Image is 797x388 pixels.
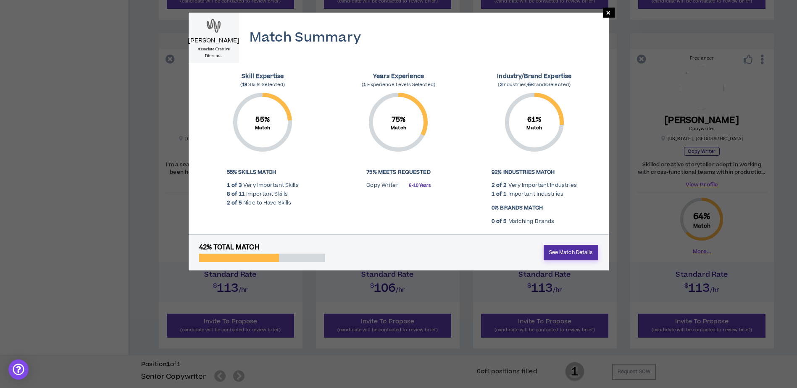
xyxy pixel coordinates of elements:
[227,199,230,207] strong: 2
[526,125,542,131] small: Match
[239,181,242,189] strong: 3
[508,190,577,198] p: Important Industries
[544,245,598,260] a: See Match Details
[8,359,29,380] div: Open Intercom Messenger
[544,73,571,81] span: Expertise
[227,168,276,176] strong: 55% Skills Match
[528,81,531,89] b: 5
[508,181,577,189] p: Very Important Industries
[255,125,271,131] small: Match
[496,181,502,189] strong: of
[492,190,495,198] strong: 1
[366,168,430,176] strong: 75% Meets Requested
[239,199,242,207] strong: 5
[240,81,285,89] span: ( Skills Selected)
[409,183,430,189] small: 6-10 Years
[503,190,506,198] strong: 1
[503,218,506,225] strong: 5
[498,81,571,89] span: ( Industries / Brands Selected)
[606,8,611,18] span: ×
[188,37,240,45] h5: [PERSON_NAME]
[366,181,398,190] p: Copy Writer
[496,190,502,198] strong: of
[231,190,237,198] strong: of
[242,73,254,81] span: Skill
[231,181,237,189] strong: of
[391,125,406,131] small: Match
[231,199,237,207] strong: of
[256,73,284,81] span: Expertise
[363,81,367,89] b: 1
[243,199,299,207] p: Nice to Have Skills
[392,115,406,125] span: 75 %
[497,73,542,81] span: Industry/Brand
[362,81,435,89] span: ( Experience Levels Selected)
[503,181,506,189] strong: 2
[492,181,495,189] strong: 2
[500,81,502,89] b: 3
[496,218,502,225] strong: of
[204,16,223,35] img: default-user-profile.png
[373,73,389,81] span: Years
[239,190,245,198] strong: 11
[492,218,495,225] strong: 0
[227,181,230,189] strong: 1
[246,190,298,198] p: Important Skills
[391,73,424,81] span: Experience
[243,181,299,189] p: Very Important Skills
[527,115,542,125] span: 61 %
[492,204,543,212] strong: 0% Brands Match
[192,46,236,59] p: Associate Creative Director...
[255,115,270,125] span: 55 %
[508,218,577,225] p: Matching Brands
[239,30,372,45] h4: Match Summary
[199,243,259,252] span: 42% Total Match
[492,168,555,176] strong: 92% Industries Match
[227,190,230,198] strong: 8
[242,81,248,89] b: 19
